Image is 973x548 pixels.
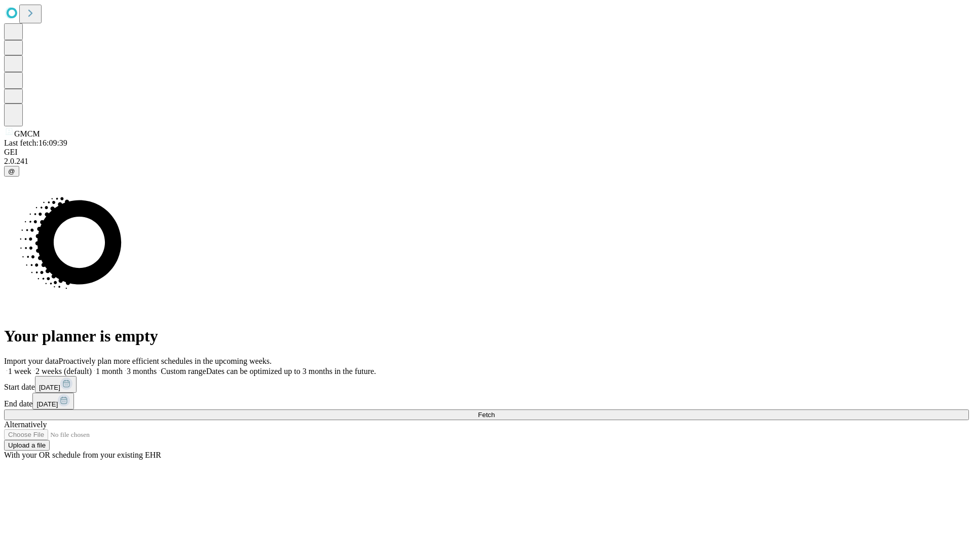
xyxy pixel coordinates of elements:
[4,148,969,157] div: GEI
[4,357,59,365] span: Import your data
[161,367,206,375] span: Custom range
[32,393,74,409] button: [DATE]
[4,420,47,429] span: Alternatively
[4,451,161,459] span: With your OR schedule from your existing EHR
[8,367,31,375] span: 1 week
[206,367,376,375] span: Dates can be optimized up to 3 months in the future.
[35,367,92,375] span: 2 weeks (default)
[35,376,77,393] button: [DATE]
[4,376,969,393] div: Start date
[4,157,969,166] div: 2.0.241
[4,440,50,451] button: Upload a file
[4,393,969,409] div: End date
[8,167,15,175] span: @
[96,367,123,375] span: 1 month
[39,384,60,391] span: [DATE]
[127,367,157,375] span: 3 months
[59,357,272,365] span: Proactively plan more efficient schedules in the upcoming weeks.
[14,129,40,138] span: GMCM
[4,409,969,420] button: Fetch
[4,139,67,147] span: Last fetch: 16:09:39
[478,411,495,419] span: Fetch
[4,166,19,177] button: @
[4,327,969,346] h1: Your planner is empty
[36,400,58,408] span: [DATE]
